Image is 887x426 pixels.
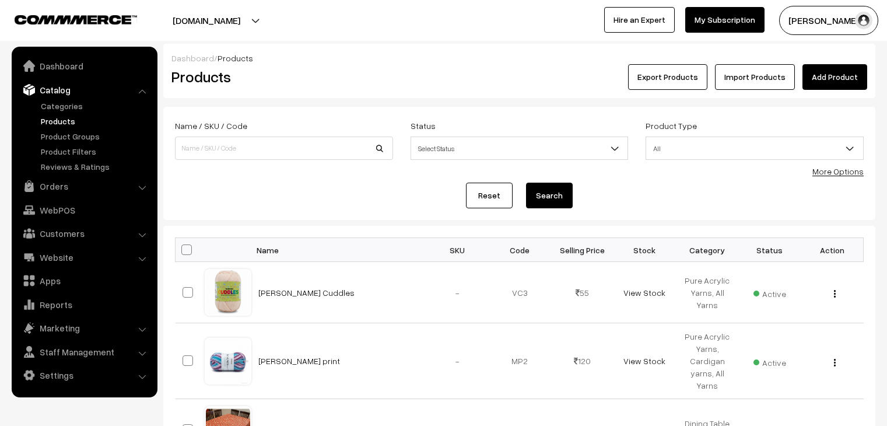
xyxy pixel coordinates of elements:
span: All [646,138,863,159]
a: More Options [812,166,864,176]
a: Add Product [802,64,867,90]
td: MP2 [489,323,551,399]
h2: Products [171,68,392,86]
a: Website [15,247,153,268]
label: Status [411,120,436,132]
button: Export Products [628,64,707,90]
a: WebPOS [15,200,153,221]
a: Customers [15,223,153,244]
img: COMMMERCE [15,15,137,24]
a: Staff Management [15,341,153,362]
a: View Stock [623,356,665,366]
a: Products [38,115,153,127]
a: Reports [15,294,153,315]
span: All [646,137,864,160]
div: / [171,52,867,64]
th: Action [801,238,863,262]
td: VC3 [489,262,551,323]
th: Stock [613,238,676,262]
span: Active [753,285,786,300]
a: Dashboard [171,53,214,63]
a: COMMMERCE [15,12,117,26]
img: user [855,12,872,29]
a: [PERSON_NAME] Cuddles [258,288,355,298]
td: Pure Acrylic Yarns, All Yarns [676,262,738,323]
a: [PERSON_NAME] print [258,356,340,366]
th: Code [489,238,551,262]
td: - [426,262,489,323]
td: 120 [551,323,613,399]
button: [PERSON_NAME]… [779,6,878,35]
label: Product Type [646,120,697,132]
a: Import Products [715,64,795,90]
th: SKU [426,238,489,262]
img: Menu [834,359,836,366]
a: Product Filters [38,145,153,158]
a: Hire an Expert [604,7,675,33]
a: Settings [15,365,153,386]
td: - [426,323,489,399]
th: Name [251,238,426,262]
a: Marketing [15,317,153,338]
a: Reset [466,183,513,208]
label: Name / SKU / Code [175,120,247,132]
th: Status [738,238,801,262]
a: Orders [15,176,153,197]
img: Menu [834,290,836,298]
a: My Subscription [685,7,765,33]
th: Category [676,238,738,262]
span: Select Status [411,137,629,160]
a: Dashboard [15,55,153,76]
a: Categories [38,100,153,112]
input: Name / SKU / Code [175,137,393,160]
a: Reviews & Ratings [38,160,153,173]
a: View Stock [623,288,665,298]
td: 55 [551,262,613,323]
a: Catalog [15,79,153,100]
span: Active [753,354,786,369]
th: Selling Price [551,238,613,262]
button: Search [526,183,573,208]
button: [DOMAIN_NAME] [132,6,281,35]
a: Apps [15,270,153,291]
td: Pure Acrylic Yarns, Cardigan yarns, All Yarns [676,323,738,399]
span: Products [218,53,253,63]
a: Product Groups [38,130,153,142]
span: Select Status [411,138,628,159]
